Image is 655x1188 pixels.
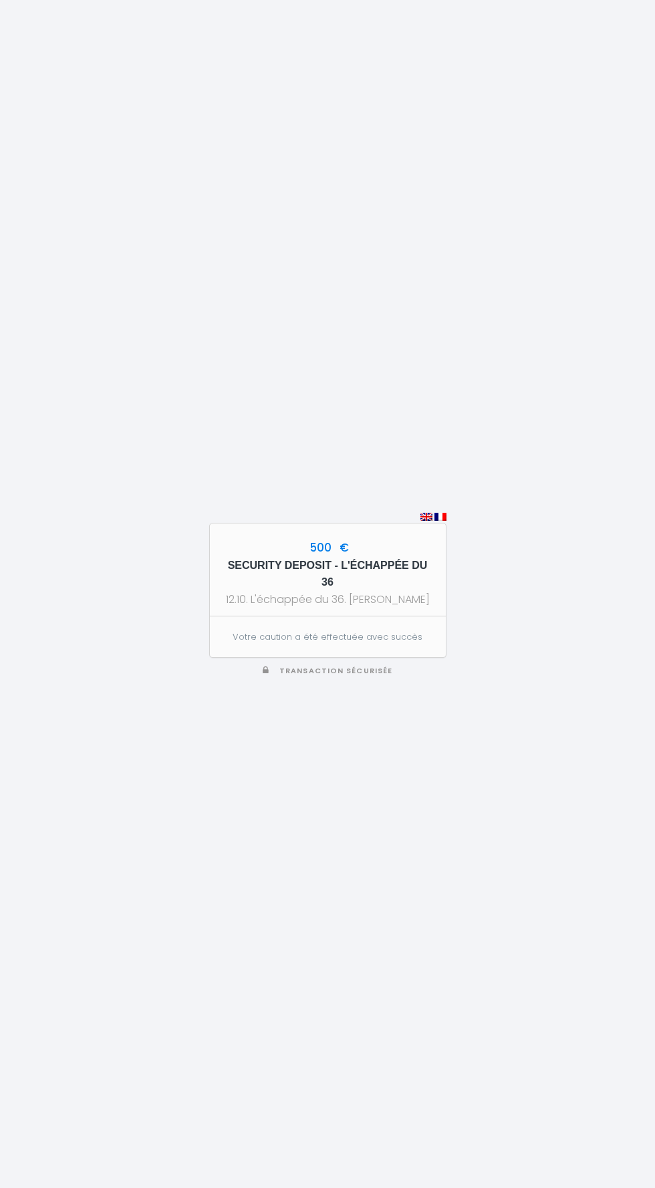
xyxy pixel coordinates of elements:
[224,630,430,644] p: Votre caution a été effectuée avec succès
[306,540,349,556] span: 500 €
[434,513,446,521] img: fr.png
[222,557,434,592] h5: SECURITY DEPOSIT - L'ÉCHAPPÉE DU 36
[222,591,434,608] div: 12.10. L'échappée du 36. [PERSON_NAME]
[279,666,392,676] span: Transaction sécurisée
[420,513,432,521] img: en.png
